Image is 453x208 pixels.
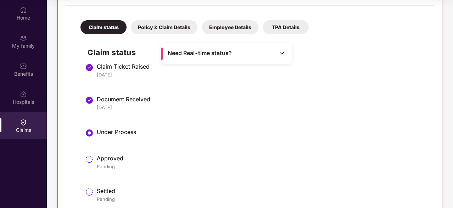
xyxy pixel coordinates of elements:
div: Under Process [97,128,426,135]
img: Toggle Icon [278,49,285,57]
img: svg+xml;base64,PHN2ZyBpZD0iQ2xhaW0iIHhtbG5zPSJodHRwOi8vd3d3LnczLm9yZy8yMDAwL3N2ZyIgd2lkdGg9IjIwIi... [20,119,27,126]
img: svg+xml;base64,PHN2ZyBpZD0iU3RlcC1QZW5kaW5nLTMyeDMyIiB4bWxucz0iaHR0cDovL3d3dy53My5vcmcvMjAwMC9zdm... [85,155,94,164]
div: Employee Details [202,20,258,34]
h2: Claim status [88,47,426,58]
img: svg+xml;base64,PHN2ZyBpZD0iU3RlcC1QZW5kaW5nLTMyeDMyIiB4bWxucz0iaHR0cDovL3d3dy53My5vcmcvMjAwMC9zdm... [85,188,94,196]
div: [DATE] [97,71,426,78]
div: TPA Details [263,20,309,34]
div: Policy & Claim Details [131,20,197,34]
div: Settled [97,187,426,194]
img: svg+xml;base64,PHN2ZyB3aWR0aD0iMjAiIGhlaWdodD0iMjAiIHZpZXdCb3g9IjAgMCAyMCAyMCIgZmlsbD0ibm9uZSIgeG... [20,34,27,42]
img: svg+xml;base64,PHN2ZyBpZD0iU3RlcC1Eb25lLTMyeDMyIiB4bWxucz0iaHR0cDovL3d3dy53My5vcmcvMjAwMC9zdmciIH... [85,96,94,105]
div: [DATE] [97,104,426,111]
img: svg+xml;base64,PHN2ZyBpZD0iSG9zcGl0YWxzIiB4bWxucz0iaHR0cDovL3d3dy53My5vcmcvMjAwMC9zdmciIHdpZHRoPS... [20,91,27,98]
img: svg+xml;base64,PHN2ZyBpZD0iU3RlcC1Eb25lLTMyeDMyIiB4bWxucz0iaHR0cDovL3d3dy53My5vcmcvMjAwMC9zdmciIH... [85,63,94,72]
img: svg+xml;base64,PHN2ZyBpZD0iQmVuZWZpdHMiIHhtbG5zPSJodHRwOi8vd3d3LnczLm9yZy8yMDAwL3N2ZyIgd2lkdGg9Ij... [20,63,27,70]
div: Claim status [80,20,127,34]
span: Need Real-time status? [168,49,232,57]
img: svg+xml;base64,PHN2ZyBpZD0iSG9tZSIgeG1sbnM9Imh0dHA6Ly93d3cudzMub3JnLzIwMDAvc3ZnIiB3aWR0aD0iMjAiIG... [20,6,27,14]
div: Approved [97,155,426,162]
img: svg+xml;base64,PHN2ZyBpZD0iU3RlcC1BY3RpdmUtMzJ4MzIiIHhtbG5zPSJodHRwOi8vd3d3LnczLm9yZy8yMDAwL3N2Zy... [85,129,94,137]
div: Document Received [97,96,426,103]
div: Pending [97,196,426,202]
div: Pending [97,163,426,170]
div: Claim Ticket Raised [97,63,426,70]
